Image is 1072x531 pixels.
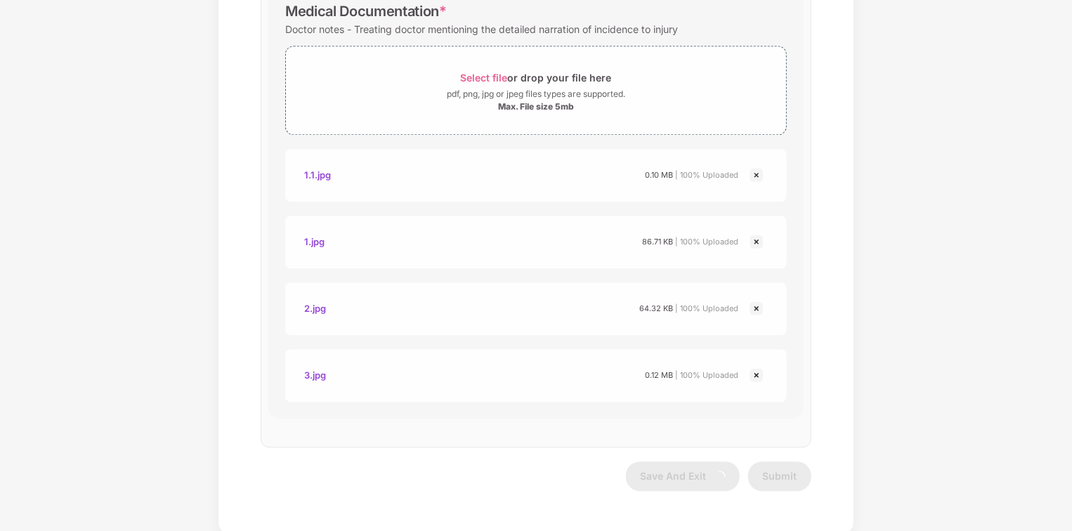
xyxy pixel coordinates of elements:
[286,57,786,124] span: Select fileor drop your file herepdf, png, jpg or jpeg files types are supported.Max. File size 5mb
[645,170,673,180] span: 0.10 MB
[461,72,508,84] span: Select file
[748,166,765,183] img: svg+xml;base64,PHN2ZyBpZD0iQ3Jvc3MtMjR4MjQiIHhtbG5zPSJodHRwOi8vd3d3LnczLm9yZy8yMDAwL3N2ZyIgd2lkdG...
[304,230,325,254] div: 1.jpg
[498,101,574,112] div: Max. File size 5mb
[640,470,706,482] span: Save And Exit
[639,303,673,313] span: 64.32 KB
[285,3,447,20] div: Medical Documentation
[710,468,728,486] span: loading
[461,68,612,87] div: or drop your file here
[626,461,740,491] button: Save And Exitloading
[285,20,678,39] div: Doctor notes - Treating doctor mentioning the detailed narration of incidence to injury
[675,170,738,180] span: | 100% Uploaded
[304,296,326,320] div: 2.jpg
[447,87,625,101] div: pdf, png, jpg or jpeg files types are supported.
[748,233,765,250] img: svg+xml;base64,PHN2ZyBpZD0iQ3Jvc3MtMjR4MjQiIHhtbG5zPSJodHRwOi8vd3d3LnczLm9yZy8yMDAwL3N2ZyIgd2lkdG...
[675,370,738,380] span: | 100% Uploaded
[304,163,331,187] div: 1.1.jpg
[304,363,326,387] div: 3.jpg
[645,370,673,380] span: 0.12 MB
[642,237,673,247] span: 86.71 KB
[763,470,797,482] span: Submit
[675,237,738,247] span: | 100% Uploaded
[748,461,811,491] button: Submit
[748,300,765,317] img: svg+xml;base64,PHN2ZyBpZD0iQ3Jvc3MtMjR4MjQiIHhtbG5zPSJodHRwOi8vd3d3LnczLm9yZy8yMDAwL3N2ZyIgd2lkdG...
[748,367,765,383] img: svg+xml;base64,PHN2ZyBpZD0iQ3Jvc3MtMjR4MjQiIHhtbG5zPSJodHRwOi8vd3d3LnczLm9yZy8yMDAwL3N2ZyIgd2lkdG...
[675,303,738,313] span: | 100% Uploaded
